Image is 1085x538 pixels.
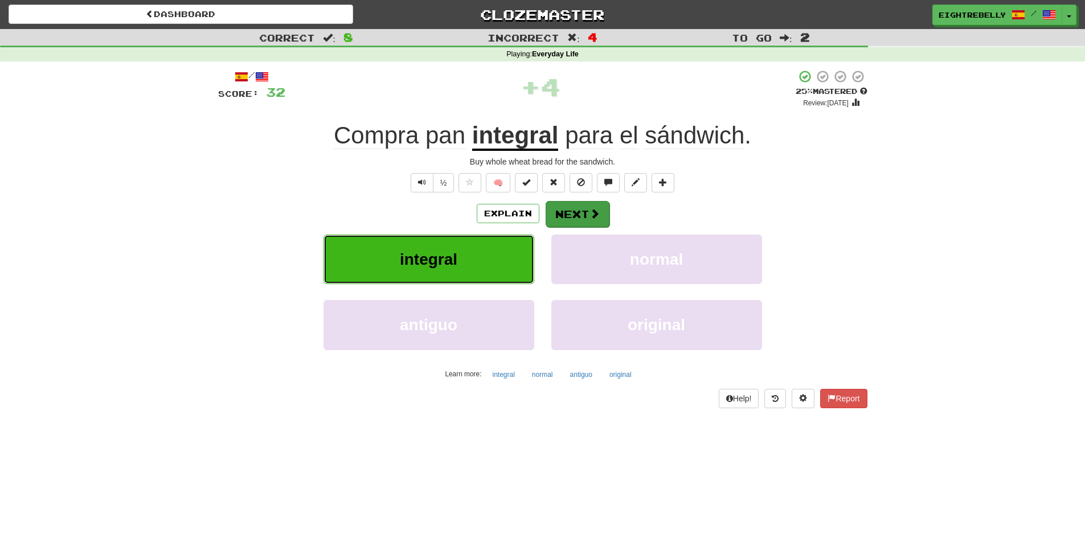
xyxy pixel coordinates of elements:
[597,173,620,192] button: Discuss sentence (alt+u)
[588,30,597,44] span: 4
[343,30,353,44] span: 8
[472,122,559,151] u: integral
[567,33,580,43] span: :
[218,156,867,167] div: Buy whole wheat bread for the sandwich.
[820,389,867,408] button: Report
[932,5,1062,25] a: eightrebelly /
[603,366,638,383] button: original
[764,389,786,408] button: Round history (alt+y)
[551,300,762,350] button: original
[526,366,559,383] button: normal
[564,366,599,383] button: antiguo
[515,173,538,192] button: Set this sentence to 100% Mastered (alt+m)
[218,89,259,98] span: Score:
[620,122,638,149] span: el
[624,173,647,192] button: Edit sentence (alt+d)
[433,173,455,192] button: ½
[558,122,751,149] span: .
[542,173,565,192] button: Reset to 0% Mastered (alt+r)
[477,204,539,223] button: Explain
[732,32,772,43] span: To go
[630,250,683,268] span: normal
[570,173,592,192] button: Ignore sentence (alt+i)
[324,235,534,284] button: integral
[370,5,715,24] a: Clozemaster
[458,173,481,192] button: Favorite sentence (alt+f)
[551,235,762,284] button: normal
[334,122,419,149] span: Compra
[628,316,685,334] span: original
[323,33,335,43] span: :
[324,300,534,350] button: antiguo
[800,30,810,44] span: 2
[803,99,849,107] small: Review: [DATE]
[565,122,613,149] span: para
[486,173,510,192] button: 🧠
[796,87,867,97] div: Mastered
[541,72,560,101] span: 4
[9,5,353,24] a: Dashboard
[652,173,674,192] button: Add to collection (alt+a)
[532,50,579,58] strong: Everyday Life
[400,316,457,334] span: antiguo
[411,173,433,192] button: Play sentence audio (ctl+space)
[796,87,813,96] span: 25 %
[488,32,559,43] span: Incorrect
[266,85,285,99] span: 32
[1031,9,1037,17] span: /
[521,69,541,104] span: +
[719,389,759,408] button: Help!
[546,201,609,227] button: Next
[645,122,744,149] span: sándwich
[939,10,1006,20] span: eightrebelly
[218,69,285,84] div: /
[425,122,465,149] span: pan
[486,366,521,383] button: integral
[408,173,455,192] div: Text-to-speech controls
[780,33,792,43] span: :
[445,370,481,378] small: Learn more:
[400,250,457,268] span: integral
[259,32,315,43] span: Correct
